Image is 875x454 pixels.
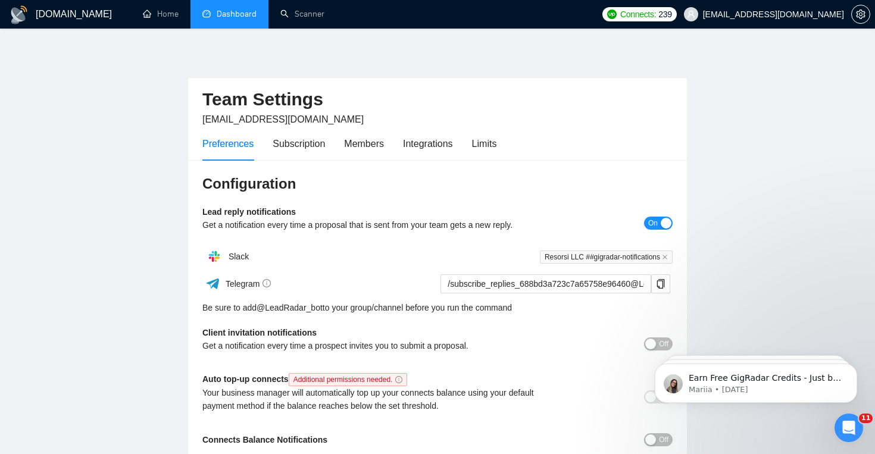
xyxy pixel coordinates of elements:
button: setting [851,5,870,24]
div: Limits [472,136,497,151]
a: setting [851,10,870,19]
img: hpQkSZIkSZIkSZIkSZIkSZIkSZIkSZIkSZIkSZIkSZIkSZIkSZIkSZIkSZIkSZIkSZIkSZIkSZIkSZIkSZIkSZIkSZIkSZIkS... [202,245,226,268]
span: setting [852,10,870,19]
span: copy [652,279,670,289]
span: 239 [658,8,671,21]
span: On [648,217,658,230]
div: Get a notification every time a proposal that is sent from your team gets a new reply. [202,218,555,231]
span: Resorsi LLC ##gigradar-notifications [540,251,673,264]
div: Get a notification every time a prospect invites you to submit a proposal. [202,339,555,352]
img: upwork-logo.png [607,10,617,19]
span: close [662,254,668,260]
h3: Configuration [202,174,673,193]
span: info-circle [395,376,402,383]
span: Additional permissions needed. [289,373,408,386]
b: Lead reply notifications [202,207,296,217]
div: Members [344,136,384,151]
a: searchScanner [280,9,324,19]
span: Telegram [226,279,271,289]
span: Off [659,433,668,446]
b: Connects Balance Notifications [202,435,327,444]
a: @LeadRadar_bot [257,301,323,314]
b: Client invitation notifications [202,328,317,337]
iframe: Intercom live chat [835,414,863,442]
span: 11 [859,414,873,423]
button: copy [651,274,670,293]
div: Subscription [273,136,325,151]
img: ww3wtPAAAAAElFTkSuQmCC [205,276,220,291]
span: Off [659,337,668,350]
span: info-circle [262,279,271,287]
div: Preferences [202,136,254,151]
span: user [687,10,695,18]
b: Auto top-up connects [202,374,412,384]
h2: Team Settings [202,87,673,112]
span: [EMAIL_ADDRESS][DOMAIN_NAME] [202,114,364,124]
a: homeHome [143,9,179,19]
div: Integrations [403,136,453,151]
iframe: Intercom notifications message [637,339,875,422]
div: Your business manager will automatically top up your connects balance using your default payment ... [202,386,555,412]
div: Be sure to add to your group/channel before you run the command [202,301,673,314]
img: logo [10,5,29,24]
a: dashboardDashboard [202,9,257,19]
span: Connects: [620,8,656,21]
span: Slack [229,252,249,261]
